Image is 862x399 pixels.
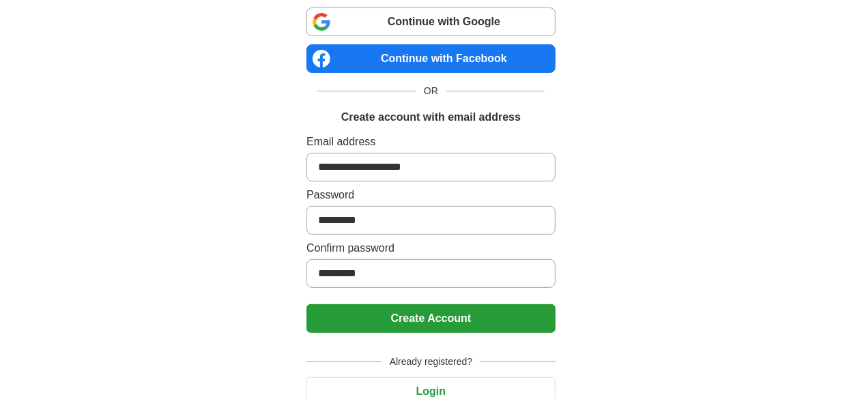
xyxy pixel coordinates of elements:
[306,44,556,73] a: Continue with Facebook
[306,385,556,397] a: Login
[341,109,521,125] h1: Create account with email address
[306,134,556,150] label: Email address
[306,187,556,203] label: Password
[306,240,556,256] label: Confirm password
[382,355,480,369] span: Already registered?
[416,84,446,98] span: OR
[306,8,556,36] a: Continue with Google
[306,304,556,333] button: Create Account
